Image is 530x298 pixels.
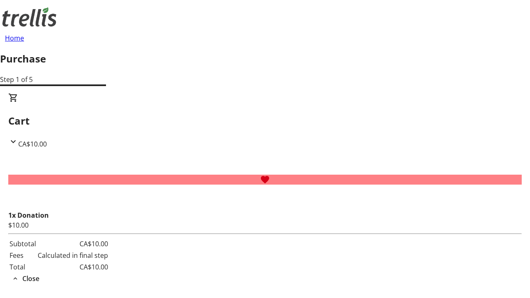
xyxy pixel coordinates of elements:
td: Fees [9,250,36,261]
div: $10.00 [8,220,522,230]
h2: Cart [8,113,522,128]
td: CA$10.00 [37,238,108,249]
span: Close [22,274,39,284]
div: CartCA$10.00 [8,93,522,149]
strong: 1x Donation [8,211,49,220]
div: CartCA$10.00 [8,149,522,284]
td: CA$10.00 [37,262,108,272]
td: Subtotal [9,238,36,249]
button: Close [8,274,43,284]
span: CA$10.00 [18,139,47,149]
td: Total [9,262,36,272]
td: Calculated in final step [37,250,108,261]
